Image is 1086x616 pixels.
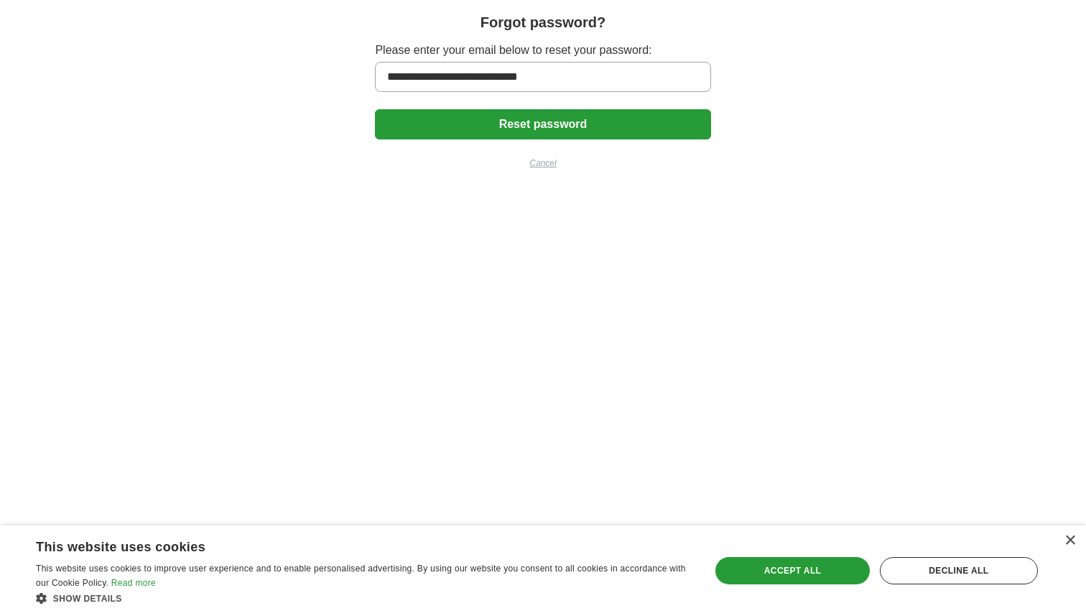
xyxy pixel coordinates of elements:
div: Accept all [715,557,869,584]
span: This website uses cookies to improve user experience and to enable personalised advertising. By u... [36,564,686,588]
a: Cancel [375,157,710,170]
div: Close [1064,535,1075,546]
label: Please enter your email below to reset your password: [375,42,710,59]
div: Decline all [880,557,1038,584]
h1: Forgot password? [481,12,605,33]
span: Show details [53,594,122,604]
div: Show details [36,591,690,605]
a: Read more, opens a new window [111,578,156,588]
button: Reset password [375,109,710,139]
div: This website uses cookies [36,534,654,556]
